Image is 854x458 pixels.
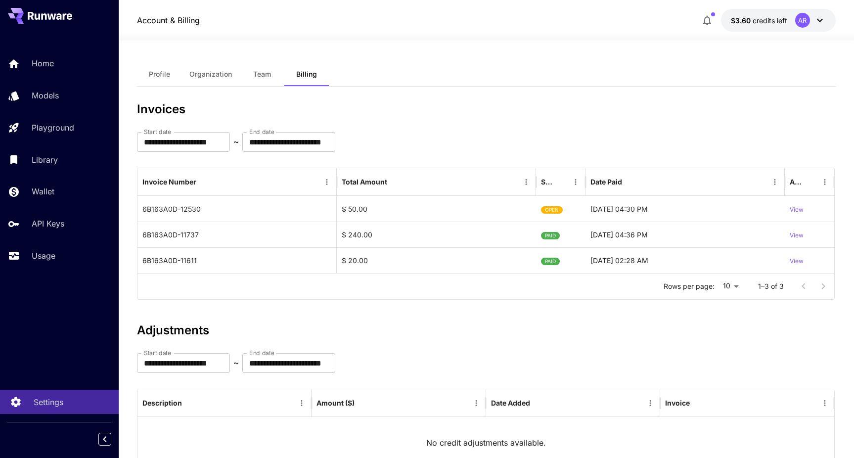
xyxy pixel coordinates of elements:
[519,175,533,189] button: Menu
[555,175,569,189] button: Sort
[144,128,171,136] label: Start date
[758,281,784,291] p: 1–3 of 3
[32,154,58,166] p: Library
[137,323,836,337] h3: Adjustments
[795,13,810,28] div: AR
[541,178,554,186] div: Status
[790,205,804,215] p: View
[531,396,545,410] button: Sort
[106,430,119,448] div: Collapse sidebar
[818,396,832,410] button: Menu
[569,175,583,189] button: Menu
[337,222,536,247] div: $ 240.00
[469,396,483,410] button: Menu
[790,248,804,273] button: View
[790,196,804,222] button: View
[249,349,274,357] label: End date
[137,247,337,273] div: 6B163A0D-11611
[32,218,64,229] p: API Keys
[249,128,274,136] label: End date
[790,231,804,240] p: View
[623,175,637,189] button: Sort
[98,433,111,446] button: Collapse sidebar
[753,16,787,25] span: credits left
[316,399,355,407] div: Amount ($)
[585,196,785,222] div: 24-09-2025 04:30 PM
[643,396,657,410] button: Menu
[818,175,832,189] button: Menu
[233,136,239,148] p: ~
[585,222,785,247] div: 15-09-2025 04:36 PM
[34,396,63,408] p: Settings
[665,399,690,407] div: Invoice
[144,349,171,357] label: Start date
[768,175,782,189] button: Menu
[790,178,803,186] div: Action
[233,357,239,369] p: ~
[183,396,197,410] button: Sort
[137,14,200,26] nav: breadcrumb
[32,90,59,101] p: Models
[731,15,787,26] div: $3.60057
[189,70,232,79] span: Organization
[491,399,530,407] div: Date Added
[426,437,546,449] p: No credit adjustments available.
[149,70,170,79] span: Profile
[32,250,55,262] p: Usage
[804,175,818,189] button: Sort
[137,14,200,26] a: Account & Billing
[790,257,804,266] p: View
[142,399,182,407] div: Description
[32,57,54,69] p: Home
[585,247,785,273] div: 14-09-2025 02:28 AM
[388,175,402,189] button: Sort
[342,178,387,186] div: Total Amount
[32,185,54,197] p: Wallet
[137,222,337,247] div: 6B163A0D-11737
[719,279,742,293] div: 10
[691,396,705,410] button: Sort
[337,196,536,222] div: $ 50.00
[721,9,836,32] button: $3.60057AR
[590,178,622,186] div: Date Paid
[731,16,753,25] span: $3.60
[541,197,563,223] span: OPEN
[253,70,271,79] span: Team
[137,196,337,222] div: 6B163A0D-12530
[137,102,836,116] h3: Invoices
[142,178,196,186] div: Invoice Number
[541,223,560,248] span: PAID
[197,175,211,189] button: Sort
[664,281,715,291] p: Rows per page:
[296,70,317,79] span: Billing
[541,249,560,274] span: PAID
[32,122,74,134] p: Playground
[790,222,804,247] button: View
[295,396,309,410] button: Menu
[356,396,369,410] button: Sort
[337,247,536,273] div: $ 20.00
[320,175,334,189] button: Menu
